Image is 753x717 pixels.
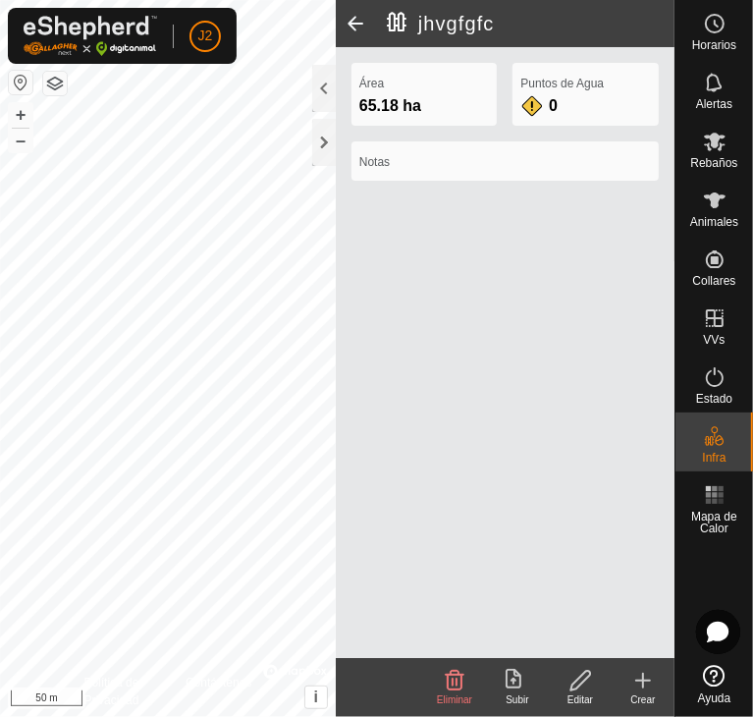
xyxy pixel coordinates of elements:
[387,12,674,35] h2: jhvgfgfc
[9,129,32,152] button: –
[198,26,213,46] span: J2
[696,393,732,405] span: Estado
[612,692,674,707] div: Crear
[359,75,490,92] label: Área
[549,692,612,707] div: Editar
[359,97,421,114] span: 65.18 ha
[520,75,651,92] label: Puntos de Agua
[314,689,318,705] span: i
[675,657,753,712] a: Ayuda
[690,157,737,169] span: Rebaños
[9,71,32,94] button: Restablecer Mapa
[692,275,735,287] span: Collares
[43,72,67,95] button: Capas del Mapa
[703,334,725,346] span: VVs
[692,39,736,51] span: Horarios
[83,674,162,709] a: Política de Privacidad
[702,452,726,464] span: Infra
[305,687,327,708] button: i
[698,692,731,704] span: Ayuda
[680,511,748,534] span: Mapa de Calor
[359,153,651,171] label: Notas
[690,216,738,228] span: Animales
[549,97,558,114] span: 0
[486,692,549,707] div: Subir
[186,674,251,709] a: Contáctenos
[24,16,157,56] img: Logo Gallagher
[437,694,472,705] span: Eliminar
[696,98,732,110] span: Alertas
[9,103,32,127] button: +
